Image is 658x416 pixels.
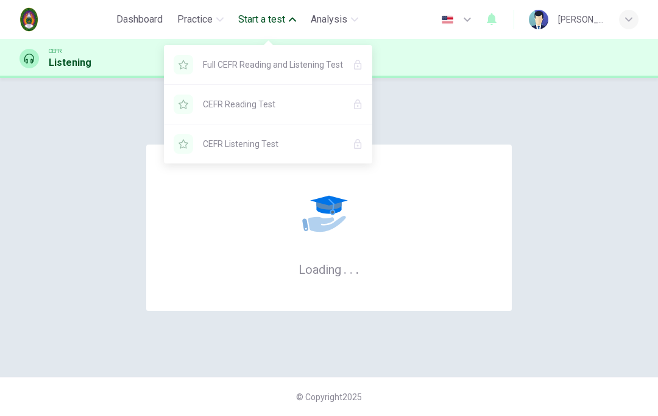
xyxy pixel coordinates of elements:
[49,47,62,56] span: CEFR
[164,85,372,124] div: YOU NEED A LICENSE TO ACCESS THIS CONTENT
[19,7,83,32] img: NRRU logo
[299,261,359,277] h6: Loading
[349,258,353,278] h6: .
[172,9,228,30] button: Practice
[355,258,359,278] h6: .
[49,56,91,70] h1: Listening
[116,12,163,27] span: Dashboard
[19,7,111,32] a: NRRU logo
[177,12,213,27] span: Practice
[111,9,168,30] button: Dashboard
[164,124,372,163] div: YOU NEED A LICENSE TO ACCESS THIS CONTENT
[306,9,363,30] button: Analysis
[233,9,301,30] button: Start a test
[558,12,604,27] div: [PERSON_NAME]
[311,12,347,27] span: Analysis
[529,10,548,29] img: Profile picture
[296,392,362,402] span: © Copyright 2025
[343,258,347,278] h6: .
[203,137,343,151] span: CEFR Listening Test
[238,12,285,27] span: Start a test
[440,15,455,24] img: en
[164,45,372,84] div: YOU NEED A LICENSE TO ACCESS THIS CONTENT
[203,97,343,112] span: CEFR Reading Test
[203,57,343,72] span: Full CEFR Reading and Listening Test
